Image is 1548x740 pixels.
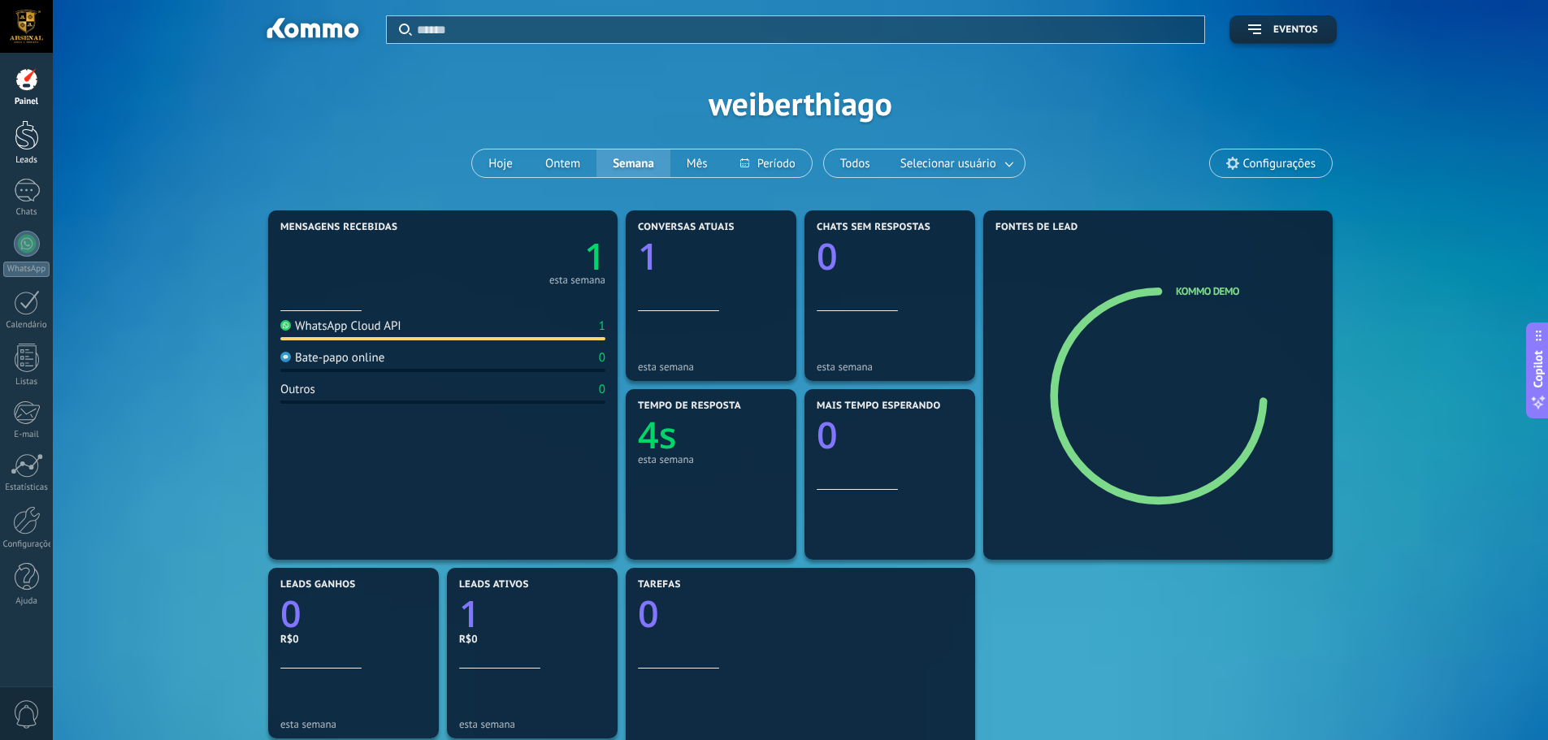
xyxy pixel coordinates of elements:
[724,149,812,177] button: Período
[817,361,963,373] div: esta semana
[599,318,605,334] div: 1
[459,632,605,646] div: R$0
[897,153,999,175] span: Selecionar usuário
[995,222,1078,233] span: Fontes de lead
[459,589,605,638] a: 1
[3,155,50,166] div: Leads
[638,400,741,412] span: Tempo de resposta
[638,589,659,638] text: 0
[280,222,397,233] span: Mensagens recebidas
[3,483,50,493] div: Estatísticas
[599,350,605,366] div: 0
[584,232,605,281] text: 1
[459,579,529,591] span: Leads ativos
[280,382,315,397] div: Outros
[3,320,50,331] div: Calendário
[3,262,50,277] div: WhatsApp
[670,149,724,177] button: Mês
[817,222,930,233] span: Chats sem respostas
[280,318,401,334] div: WhatsApp Cloud API
[472,149,529,177] button: Hoje
[459,589,480,638] text: 1
[280,320,291,331] img: WhatsApp Cloud API
[3,430,50,440] div: E-mail
[638,222,735,233] span: Conversas atuais
[638,579,681,591] span: Tarefas
[638,410,677,460] text: 4s
[1273,24,1318,36] span: Eventos
[817,232,838,281] text: 0
[3,539,50,550] div: Configurações
[459,718,605,730] div: esta semana
[549,276,605,284] div: esta semana
[596,149,670,177] button: Semana
[280,350,384,366] div: Bate-papo online
[280,718,427,730] div: esta semana
[817,410,838,460] text: 0
[817,400,941,412] span: Mais tempo esperando
[280,589,427,638] a: 0
[280,579,356,591] span: Leads ganhos
[638,453,784,465] div: esta semana
[638,589,963,638] a: 0
[280,632,427,646] div: R$0
[529,149,596,177] button: Ontem
[1229,15,1337,44] button: Eventos
[3,97,50,107] div: Painel
[638,361,784,373] div: esta semana
[1243,157,1316,171] span: Configurações
[280,352,291,362] img: Bate-papo online
[887,149,1025,177] button: Selecionar usuário
[3,596,50,607] div: Ajuda
[3,377,50,387] div: Listas
[824,149,887,177] button: Todos
[443,232,605,281] a: 1
[3,207,50,218] div: Chats
[599,382,605,397] div: 0
[280,589,301,638] text: 0
[1530,350,1546,387] span: Copilot
[1176,284,1239,298] a: Kommo Demo
[638,232,659,281] text: 1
